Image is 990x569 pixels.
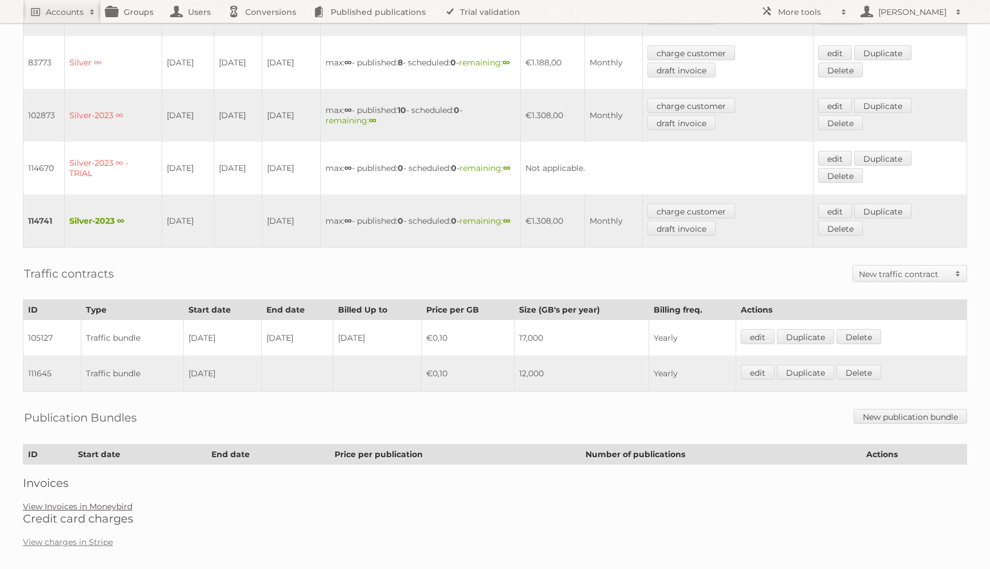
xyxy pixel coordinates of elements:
td: €0,10 [421,320,514,356]
a: Delete [836,365,881,380]
a: Duplicate [777,365,834,380]
td: [DATE] [214,36,262,89]
a: New publication bundle [854,409,967,424]
a: edit [818,151,852,166]
td: [DATE] [262,36,320,89]
h2: Credit card charges [23,512,967,525]
strong: 0 [454,105,459,115]
td: max: - published: - scheduled: - [321,194,521,248]
a: edit [818,98,852,113]
td: Silver-2023 ∞ [65,194,162,248]
h2: Accounts [46,6,84,18]
td: €0,10 [421,356,514,392]
td: [DATE] [184,320,262,356]
strong: 0 [398,216,403,226]
td: [DATE] [162,89,214,142]
a: edit [818,45,852,60]
td: 17,000 [514,320,649,356]
td: 83773 [23,36,65,89]
strong: ∞ [344,105,352,115]
strong: 0 [451,163,457,173]
h2: More tools [778,6,835,18]
td: [DATE] [262,89,320,142]
th: Price per GB [421,300,514,320]
td: 12,000 [514,356,649,392]
td: 105127 [23,320,81,356]
strong: 0 [450,57,456,68]
td: €1.188,00 [521,36,585,89]
th: Actions [861,445,967,465]
th: Type [81,300,184,320]
a: Duplicate [854,204,912,219]
a: edit [741,329,775,344]
th: Price per publication [330,445,581,465]
a: draft invoice [647,63,716,77]
td: 111645 [23,356,81,392]
a: draft invoice [647,221,716,236]
a: Duplicate [777,329,834,344]
strong: ∞ [344,57,352,68]
strong: ∞ [344,216,352,226]
a: charge customer [647,204,735,219]
th: Size (GB's per year) [514,300,649,320]
td: [DATE] [262,194,320,248]
td: max: - published: - scheduled: - [321,89,521,142]
a: Delete [818,115,863,130]
td: Not applicable. [521,142,814,194]
th: Billed Up to [333,300,422,320]
span: remaining: [459,216,510,226]
a: View charges in Stripe [23,537,113,547]
td: max: - published: - scheduled: - [321,36,521,89]
td: [DATE] [162,142,214,194]
td: max: - published: - scheduled: - [321,142,521,194]
td: Silver-2023 ∞ - TRIAL [65,142,162,194]
td: Monthly [584,194,643,248]
td: [DATE] [184,356,262,392]
td: [DATE] [333,320,422,356]
td: [DATE] [214,89,262,142]
a: edit [818,204,852,219]
a: Delete [818,63,863,77]
td: [DATE] [261,320,333,356]
th: Actions [736,300,967,320]
a: Delete [836,329,881,344]
td: Yearly [649,320,736,356]
strong: ∞ [502,57,510,68]
strong: 10 [398,105,406,115]
a: edit [741,365,775,380]
td: [DATE] [262,142,320,194]
td: [DATE] [162,36,214,89]
th: End date [207,445,330,465]
a: Duplicate [854,151,912,166]
strong: ∞ [503,163,510,173]
td: Traffic bundle [81,320,184,356]
h2: New traffic contract [859,268,949,280]
td: Monthly [584,36,643,89]
td: 114670 [23,142,65,194]
strong: ∞ [344,163,352,173]
td: Silver-2023 ∞ [65,89,162,142]
a: Duplicate [854,98,912,113]
td: [DATE] [162,194,214,248]
h2: Invoices [23,476,967,490]
td: €1.308,00 [521,89,585,142]
td: €1.308,00 [521,194,585,248]
span: Toggle [949,266,967,282]
h2: Traffic contracts [24,265,114,282]
h2: Publication Bundles [24,409,137,426]
td: Silver ∞ [65,36,162,89]
a: Delete [818,168,863,183]
a: New traffic contract [853,266,967,282]
a: Duplicate [854,45,912,60]
a: draft invoice [647,115,716,130]
td: 102873 [23,89,65,142]
strong: 0 [398,163,403,173]
th: Start date [184,300,262,320]
th: ID [23,300,81,320]
span: remaining: [459,163,510,173]
span: remaining: [325,115,376,126]
strong: 0 [451,216,457,226]
a: View Invoices in Moneybird [23,501,132,512]
td: [DATE] [214,142,262,194]
td: Yearly [649,356,736,392]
